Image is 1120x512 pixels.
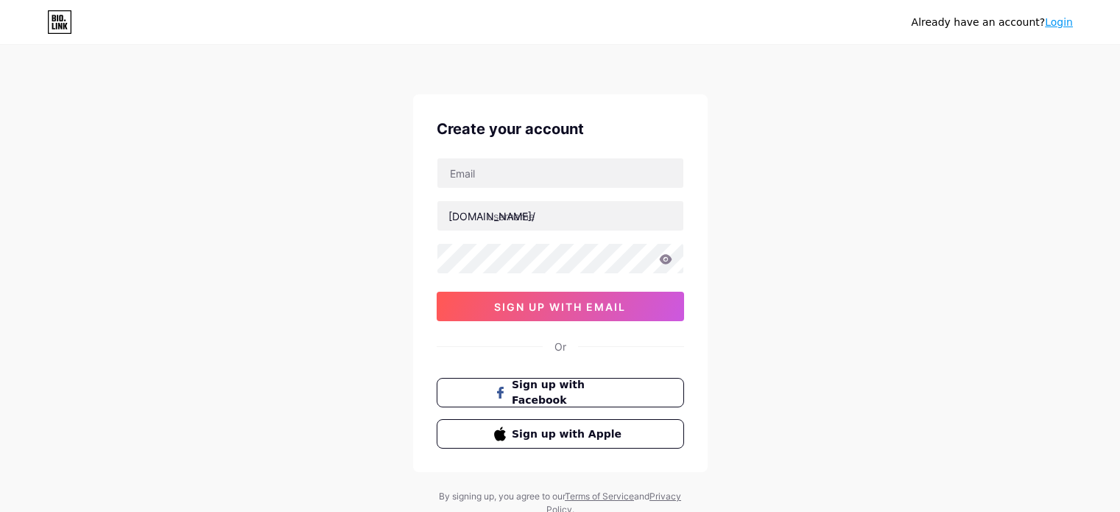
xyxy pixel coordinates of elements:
div: [DOMAIN_NAME]/ [448,208,535,224]
div: Already have an account? [912,15,1073,30]
a: Terms of Service [565,491,634,502]
span: Sign up with Apple [512,427,626,442]
div: Or [554,339,566,354]
button: sign up with email [437,292,684,321]
span: sign up with email [494,301,626,313]
button: Sign up with Facebook [437,378,684,407]
input: Email [437,158,683,188]
div: Create your account [437,118,684,140]
button: Sign up with Apple [437,419,684,449]
input: username [437,201,683,231]
span: Sign up with Facebook [512,377,626,408]
a: Login [1045,16,1073,28]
